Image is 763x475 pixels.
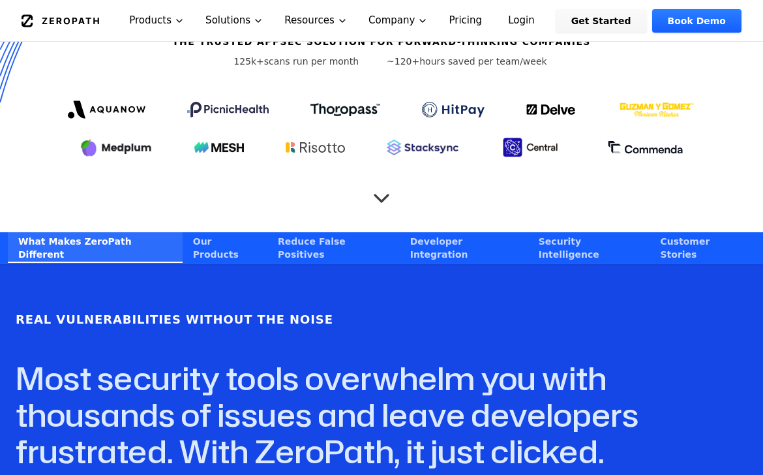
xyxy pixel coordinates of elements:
[618,94,695,125] img: GYG
[8,232,183,263] a: What Makes ZeroPath Different
[528,232,650,263] a: Security Intelligence
[267,232,400,263] a: Reduce False Positives
[172,35,591,48] h6: The Trusted AppSec solution for forward-thinking companies
[16,311,333,329] h6: Real Vulnerabilities Without the Noise
[387,55,547,68] p: hours saved per team/week
[80,137,153,158] img: Medplum
[368,179,395,205] button: Scroll to next section
[387,56,419,67] span: ~120+
[650,232,755,263] a: Customer Stories
[310,103,380,116] img: Thoropass
[500,136,565,159] img: Central
[400,232,528,263] a: Developer Integration
[183,232,267,263] a: Our Products
[216,55,376,68] p: scans run per month
[556,9,647,33] a: Get Started
[233,56,264,67] span: 125k+
[387,140,458,155] img: Stacksync
[194,142,244,153] img: Mesh
[652,9,741,33] a: Book Demo
[492,9,550,33] a: Login
[16,360,747,470] h4: Most security tools overwhelm you with thousands of issues and leave developers frustrated. With ...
